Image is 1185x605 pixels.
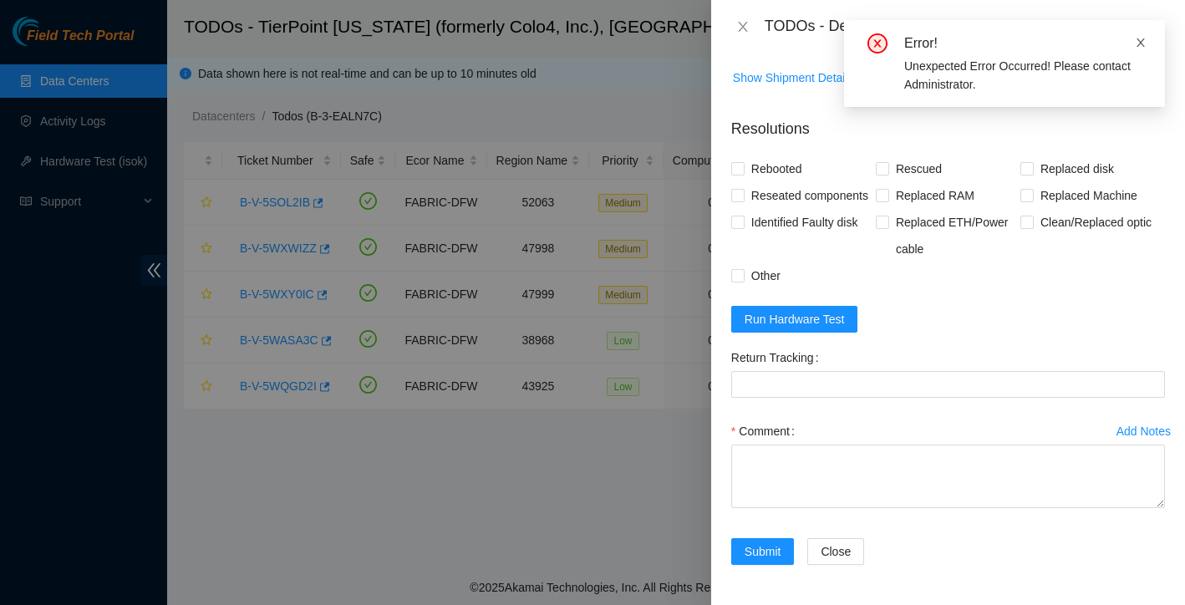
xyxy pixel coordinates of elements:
[732,64,855,91] button: Show Shipment Details
[1034,209,1158,236] span: Clean/Replaced optic
[821,542,851,561] span: Close
[867,33,887,53] span: close-circle
[889,155,949,182] span: Rescued
[731,344,826,371] label: Return Tracking
[745,209,865,236] span: Identified Faulty disk
[731,306,858,333] button: Run Hardware Test
[904,33,1145,53] div: Error!
[745,262,787,289] span: Other
[731,371,1165,398] input: Return Tracking
[889,209,1020,262] span: Replaced ETH/Power cable
[736,20,750,33] span: close
[889,182,981,209] span: Replaced RAM
[1116,418,1172,445] button: Add Notes
[1116,425,1171,437] div: Add Notes
[765,13,1165,40] div: TODOs - Description - B-V-5WQGD2I
[733,69,854,87] span: Show Shipment Details
[1034,182,1144,209] span: Replaced Machine
[904,57,1145,94] div: Unexpected Error Occurred! Please contact Administrator.
[745,155,809,182] span: Rebooted
[745,310,845,328] span: Run Hardware Test
[731,104,1165,140] p: Resolutions
[745,542,781,561] span: Submit
[731,445,1165,508] textarea: Comment
[731,418,801,445] label: Comment
[731,538,795,565] button: Submit
[1034,155,1121,182] span: Replaced disk
[807,538,864,565] button: Close
[731,19,755,35] button: Close
[745,182,875,209] span: Reseated components
[1135,37,1147,48] span: close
